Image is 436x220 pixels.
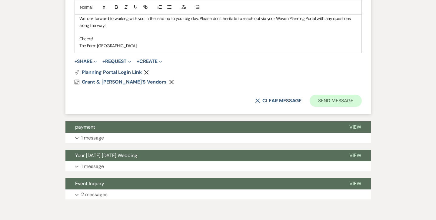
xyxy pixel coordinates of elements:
span: Cheers! [79,36,93,41]
button: Planning Portal Login Link [75,70,142,75]
button: Your [DATE] [DATE] Wedding [65,150,340,161]
button: View [340,178,371,189]
span: Your [DATE] [DATE] Wedding [75,152,137,159]
span: View [349,152,361,159]
p: 2 messages [81,191,108,199]
span: View [349,180,361,187]
button: View [340,121,371,133]
p: 1 message [81,163,104,170]
span: Event Inquiry [75,180,104,187]
button: 1 message [65,133,371,143]
a: Grant & [PERSON_NAME]'s Vendors [75,80,167,84]
button: View [340,150,371,161]
span: + [102,59,105,64]
span: Grant & [PERSON_NAME]'s Vendors [82,79,167,85]
p: The Farm [GEOGRAPHIC_DATA] [79,42,357,49]
button: Send Message [310,95,361,107]
button: Create [137,59,162,64]
button: payment [65,121,340,133]
span: + [75,59,77,64]
button: 2 messages [65,189,371,200]
span: payment [75,124,95,130]
span: Planning Portal Login Link [82,69,142,75]
span: We look forward to working with you in the lead up to your big day. Please don’t hesitate to reac... [79,16,352,28]
button: Clear message [255,98,301,103]
button: 1 message [65,161,371,172]
span: View [349,124,361,130]
button: Share [75,59,97,64]
span: + [137,59,139,64]
button: Event Inquiry [65,178,340,189]
p: 1 message [81,134,104,142]
button: Request [102,59,131,64]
